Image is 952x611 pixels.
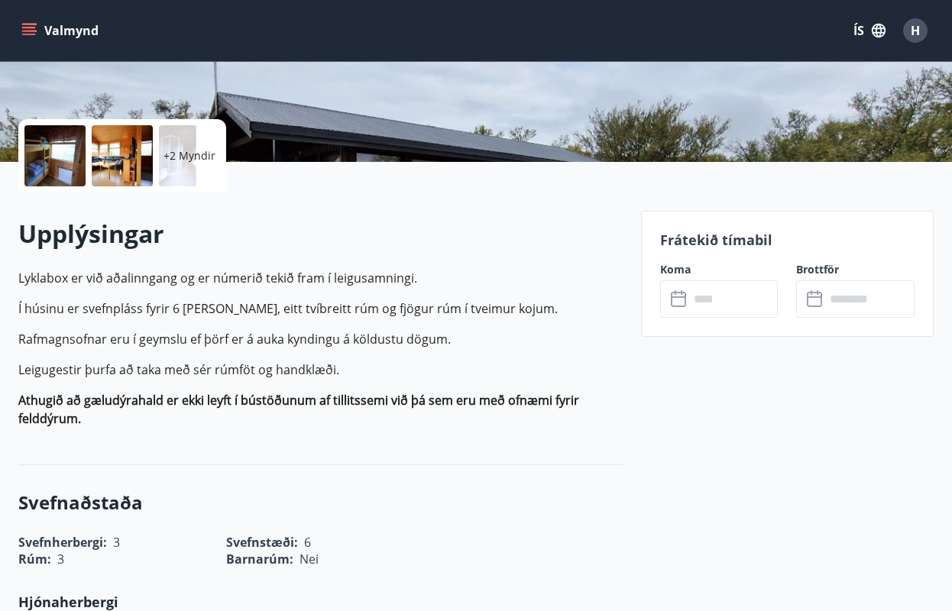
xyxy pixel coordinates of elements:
p: Í húsinu er svefnpláss fyrir 6 [PERSON_NAME], eitt tvíbreitt rúm og fjögur rúm í tveimur kojum. [18,299,623,318]
strong: Athugið að gæludýrahald er ekki leyft í bústöðunum af tillitssemi við þá sem eru með ofnæmi fyrir... [18,392,579,427]
p: Leigugestir þurfa að taka með sér rúmföt og handklæði. [18,360,623,379]
p: Lyklabox er við aðalinngang og er númerið tekið fram í leigusamningi. [18,269,623,287]
button: H [897,12,934,49]
span: Barnarúm : [226,551,293,567]
span: Nei [300,551,319,567]
p: Rafmagnsofnar eru í geymslu ef þörf er á auka kyndingu á köldustu dögum. [18,330,623,348]
span: 3 [57,551,64,567]
span: H [911,22,920,39]
p: Frátekið tímabil [660,230,915,250]
h2: Upplýsingar [18,217,623,251]
span: Rúm : [18,551,51,567]
button: ÍS [845,17,894,44]
p: +2 Myndir [164,148,215,163]
h3: Svefnaðstaða [18,490,623,516]
button: menu [18,17,105,44]
label: Koma [660,262,779,277]
label: Brottför [796,262,915,277]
